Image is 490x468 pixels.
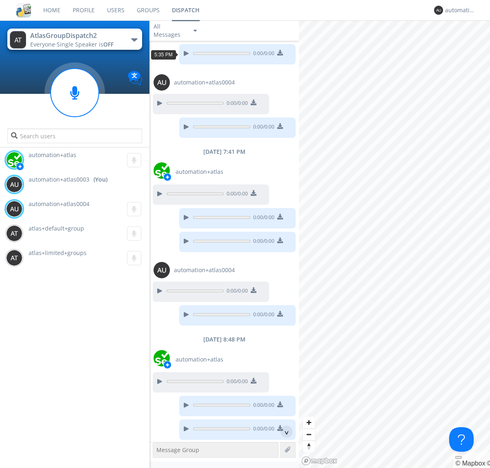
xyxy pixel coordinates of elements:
[303,428,315,440] button: Zoom out
[57,40,114,48] span: Single Speaker is
[154,162,170,179] img: d2d01cd9b4174d08988066c6d424eccd
[154,350,170,366] img: d2d01cd9b4174d08988066c6d424eccd
[250,50,274,59] span: 0:00 / 0:00
[174,266,235,274] span: automation+atlas0004
[277,237,283,243] img: download media button
[30,40,122,49] div: Everyone ·
[250,311,274,320] span: 0:00 / 0:00
[29,249,87,257] span: atlas+limited+groups
[277,401,283,407] img: download media button
[224,287,248,296] span: 0:00 / 0:00
[6,152,22,168] img: d2d01cd9b4174d08988066c6d424eccd
[277,311,283,317] img: download media button
[176,168,223,176] span: automation+atlas
[277,50,283,55] img: download media button
[250,214,274,223] span: 0:00 / 0:00
[277,425,283,431] img: download media button
[303,417,315,428] button: Zoom in
[29,200,89,208] span: automation+atlas0004
[455,456,462,459] button: Toggle attribution
[277,123,283,129] img: download media button
[455,460,485,467] a: Mapbox
[7,29,142,50] button: AtlasGroupDispatch2Everyone·Single Speaker isOFF
[303,441,315,452] span: Reset bearing to north
[128,71,142,85] img: Translation enabled
[149,335,299,344] div: [DATE] 8:48 PM
[281,426,293,438] div: ^
[154,22,186,39] div: All Messages
[224,378,248,387] span: 0:00 / 0:00
[154,52,173,58] span: 5:35 PM
[434,6,443,15] img: 373638.png
[149,148,299,156] div: [DATE] 7:41 PM
[10,31,26,49] img: 373638.png
[29,175,89,184] span: automation+atlas0003
[250,401,274,410] span: 0:00 / 0:00
[174,78,235,87] span: automation+atlas0004
[251,100,256,105] img: download media button
[250,123,274,132] span: 0:00 / 0:00
[449,427,474,452] iframe: Toggle Customer Support
[176,355,223,364] span: automation+atlas
[16,3,31,18] img: cddb5a64eb264b2086981ab96f4c1ba7
[224,100,248,109] span: 0:00 / 0:00
[6,176,22,193] img: 373638.png
[154,74,170,91] img: 373638.png
[250,237,274,246] span: 0:00 / 0:00
[277,214,283,220] img: download media button
[301,456,337,466] a: Mapbox logo
[251,190,256,196] img: download media button
[7,129,142,143] input: Search users
[154,262,170,278] img: 373638.png
[29,151,76,159] span: automation+atlas
[250,425,274,434] span: 0:00 / 0:00
[6,250,22,266] img: 373638.png
[6,225,22,242] img: 373638.png
[445,6,476,14] div: automation+atlas0003
[194,30,197,32] img: caret-down-sm.svg
[251,378,256,384] img: download media button
[30,31,122,40] div: AtlasGroupDispatch2
[6,201,22,217] img: 373638.png
[224,190,248,199] span: 0:00 / 0:00
[251,287,256,293] img: download media button
[29,224,84,232] span: atlas+default+group
[94,175,107,184] div: (You)
[303,440,315,452] button: Reset bearing to north
[103,40,114,48] span: OFF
